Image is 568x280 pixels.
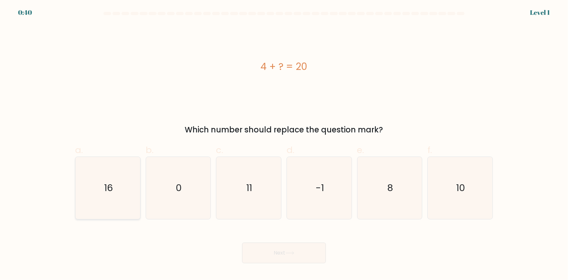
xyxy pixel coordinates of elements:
[242,243,326,263] button: Next
[387,181,393,194] text: 8
[456,181,465,194] text: 10
[530,8,550,17] div: Level 1
[176,181,182,194] text: 0
[287,144,294,156] span: d.
[216,144,223,156] span: c.
[427,144,432,156] span: f.
[75,144,83,156] span: a.
[75,59,493,74] div: 4 + ? = 20
[146,144,153,156] span: b.
[18,8,32,17] div: 0:40
[79,124,489,136] div: Which number should replace the question mark?
[316,181,324,194] text: -1
[357,144,364,156] span: e.
[104,181,113,194] text: 16
[247,181,252,194] text: 11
